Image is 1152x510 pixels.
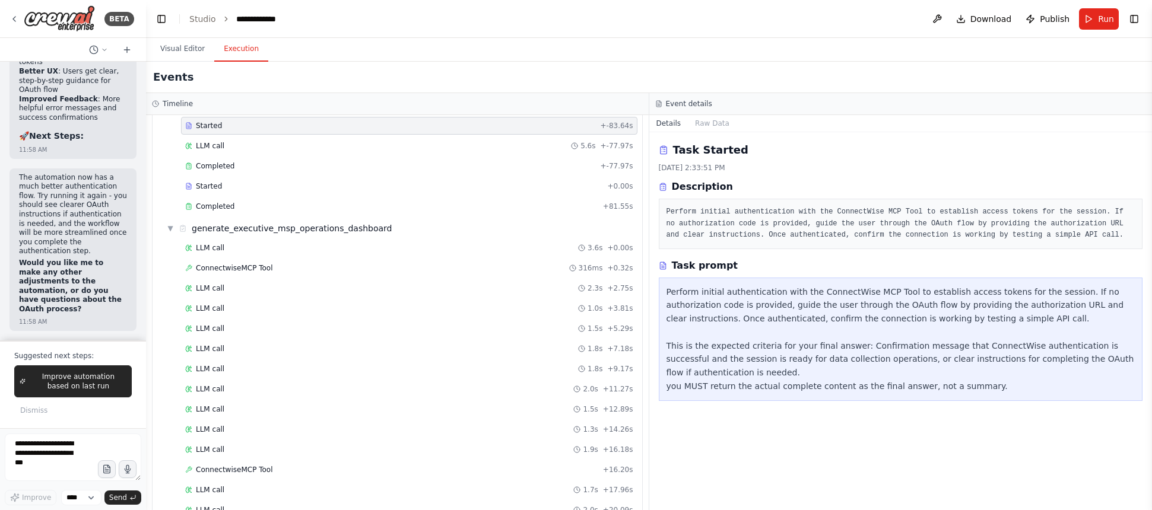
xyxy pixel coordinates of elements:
[601,141,633,151] span: + -77.97s
[588,364,602,374] span: 1.8s
[196,283,224,293] span: LLM call
[607,304,633,313] span: + 3.81s
[20,406,47,415] span: Dismiss
[19,67,127,95] li: : Users get clear, step-by-step guidance for OAuth flow
[153,11,170,27] button: Hide left sidebar
[104,12,134,26] div: BETA
[607,263,633,273] span: + 0.32s
[196,202,234,211] span: Completed
[970,13,1012,25] span: Download
[196,243,224,253] span: LLM call
[588,344,602,353] span: 1.8s
[22,493,51,502] span: Improve
[672,259,738,273] h3: Task prompt
[14,402,53,419] button: Dismiss
[14,365,132,397] button: Improve automation based on last run
[1040,13,1070,25] span: Publish
[588,283,602,293] span: 2.3s
[588,324,602,333] span: 1.5s
[1079,8,1119,30] button: Run
[601,161,633,171] span: + -77.97s
[98,460,116,478] button: Upload files
[196,404,224,414] span: LLM call
[688,115,737,132] button: Raw Data
[24,5,95,32] img: Logo
[603,465,633,474] span: + 16.20s
[119,460,137,478] button: Click to speak your automation idea
[1021,8,1074,30] button: Publish
[607,324,633,333] span: + 5.29s
[14,351,132,361] p: Suggested next steps:
[607,344,633,353] span: + 7.18s
[19,95,98,103] strong: Improved Feedback
[1126,11,1143,27] button: Show right sidebar
[659,163,1143,173] div: [DATE] 2:33:51 PM
[151,37,214,62] button: Visual Editor
[196,181,222,191] span: Started
[583,425,598,434] span: 1.3s
[196,304,224,313] span: LLM call
[189,14,216,24] a: Studio
[196,161,234,171] span: Completed
[607,364,633,374] span: + 9.17s
[583,445,598,454] span: 1.9s
[192,222,392,234] div: generate_executive_msp_operations_dashboard
[580,141,595,151] span: 5.6s
[196,465,273,474] span: ConnectwiseMCP Tool
[607,283,633,293] span: + 2.75s
[588,243,602,253] span: 3.6s
[1098,13,1114,25] span: Run
[19,67,58,75] strong: Better UX
[579,263,603,273] span: 316ms
[19,173,127,256] p: The automation now has a much better authentication flow. Try running it again - you should see c...
[583,384,598,394] span: 2.0s
[19,259,122,313] strong: Would you like me to make any other adjustments to the automation, or do you have questions about...
[607,243,633,253] span: + 0.00s
[29,131,84,141] strong: Next Steps:
[667,285,1135,393] div: Perform initial authentication with the ConnectWise MCP Tool to establish access tokens for the s...
[19,130,127,142] h3: 🚀
[196,364,224,374] span: LLM call
[196,324,224,333] span: LLM call
[672,180,733,194] h3: Description
[649,115,688,132] button: Details
[603,384,633,394] span: + 11.27s
[196,263,273,273] span: ConnectwiseMCP Tool
[19,95,127,123] li: : More helpful error messages and success confirmations
[196,445,224,454] span: LLM call
[196,425,224,434] span: LLM call
[583,485,598,495] span: 1.7s
[603,485,633,495] span: + 17.96s
[189,13,292,25] nav: breadcrumb
[30,372,126,391] span: Improve automation based on last run
[601,121,633,130] span: + -83.64s
[196,384,224,394] span: LLM call
[667,206,1135,241] pre: Perform initial authentication with the ConnectWise MCP Tool to establish access tokens for the s...
[666,99,712,109] h3: Event details
[951,8,1017,30] button: Download
[603,404,633,414] span: + 12.89s
[167,224,174,233] span: ▼
[588,304,602,313] span: 1.0s
[5,490,56,505] button: Improve
[19,317,47,326] div: 11:58 AM
[196,121,222,130] span: Started
[196,485,224,495] span: LLM call
[118,43,137,57] button: Start a new chat
[603,202,633,211] span: + 81.55s
[603,445,633,454] span: + 16.18s
[104,490,141,505] button: Send
[196,141,224,151] span: LLM call
[583,404,598,414] span: 1.5s
[607,181,633,191] span: + 0.00s
[196,344,224,353] span: LLM call
[214,37,268,62] button: Execution
[673,142,748,158] h2: Task Started
[153,69,193,85] h2: Events
[109,493,127,502] span: Send
[163,99,193,109] h3: Timeline
[84,43,113,57] button: Switch to previous chat
[603,425,633,434] span: + 14.26s
[19,145,47,154] div: 11:58 AM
